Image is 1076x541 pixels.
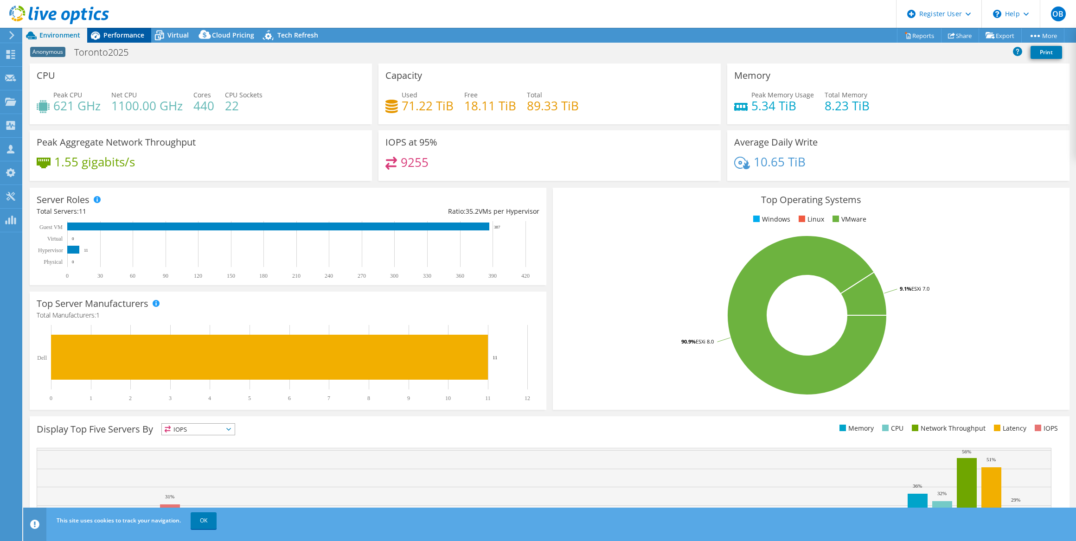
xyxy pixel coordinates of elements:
[880,423,903,433] li: CPU
[525,395,530,401] text: 12
[402,90,417,99] span: Used
[979,28,1022,43] a: Export
[37,310,539,320] h4: Total Manufacturers:
[385,70,422,81] h3: Capacity
[327,395,330,401] text: 7
[37,355,47,361] text: Dell
[225,90,263,99] span: CPU Sockets
[103,31,144,39] span: Performance
[962,449,971,454] text: 56%
[288,395,291,401] text: 6
[681,338,696,345] tspan: 90.9%
[456,273,464,279] text: 360
[212,31,254,39] span: Cloud Pricing
[445,395,451,401] text: 10
[897,28,941,43] a: Reports
[993,10,1001,18] svg: \n
[1051,6,1066,21] span: OB
[402,101,454,111] h4: 71.22 TiB
[941,28,979,43] a: Share
[1031,46,1062,59] a: Print
[751,90,814,99] span: Peak Memory Usage
[96,311,100,319] span: 1
[367,395,370,401] text: 8
[1011,497,1020,503] text: 29%
[825,101,870,111] h4: 8.23 TiB
[385,137,437,147] h3: IOPS at 95%
[911,285,929,292] tspan: ESXi 7.0
[84,248,88,253] text: 11
[913,483,922,489] text: 36%
[560,195,1063,205] h3: Top Operating Systems
[111,101,183,111] h4: 1100.00 GHz
[1021,28,1064,43] a: More
[796,214,824,224] li: Linux
[493,355,498,360] text: 11
[53,101,101,111] h4: 621 GHz
[50,395,52,401] text: 0
[53,90,82,99] span: Peak CPU
[464,101,516,111] h4: 18.11 TiB
[937,490,947,496] text: 32%
[992,423,1026,433] li: Latency
[227,273,235,279] text: 150
[466,207,479,216] span: 35.2
[1032,423,1058,433] li: IOPS
[325,273,333,279] text: 240
[485,395,491,401] text: 11
[734,137,818,147] h3: Average Daily Write
[37,137,196,147] h3: Peak Aggregate Network Throughput
[225,101,263,111] h4: 22
[79,207,86,216] span: 11
[494,225,500,229] text: 387
[129,395,132,401] text: 2
[54,157,135,167] h4: 1.55 gigabits/s
[97,273,103,279] text: 30
[37,299,148,309] h3: Top Server Manufacturers
[167,31,189,39] span: Virtual
[734,70,770,81] h3: Memory
[696,338,714,345] tspan: ESXi 8.0
[248,395,251,401] text: 5
[38,247,63,254] text: Hypervisor
[208,395,211,401] text: 4
[401,157,429,167] h4: 9255
[292,273,301,279] text: 210
[390,273,398,279] text: 300
[191,512,217,529] a: OK
[277,31,318,39] span: Tech Refresh
[288,206,539,216] div: Ratio: VMs per Hypervisor
[900,285,911,292] tspan: 9.1%
[90,395,92,401] text: 1
[111,90,137,99] span: Net CPU
[825,90,867,99] span: Total Memory
[423,273,431,279] text: 330
[57,516,181,524] span: This site uses cookies to track your navigation.
[909,423,986,433] li: Network Throughput
[72,236,74,241] text: 0
[830,214,866,224] li: VMware
[527,101,579,111] h4: 89.33 TiB
[165,494,174,499] text: 31%
[37,195,90,205] h3: Server Roles
[837,423,874,433] li: Memory
[193,90,211,99] span: Cores
[70,47,143,57] h1: Toronto2025
[986,457,996,462] text: 51%
[169,395,172,401] text: 3
[44,259,63,265] text: Physical
[407,395,410,401] text: 9
[754,157,806,167] h4: 10.65 TiB
[47,235,63,242] text: Virtual
[66,273,69,279] text: 0
[30,47,65,57] span: Anonymous
[358,273,366,279] text: 270
[39,31,80,39] span: Environment
[527,90,542,99] span: Total
[194,273,202,279] text: 120
[163,273,168,279] text: 90
[751,101,814,111] h4: 5.34 TiB
[488,273,497,279] text: 390
[464,90,478,99] span: Free
[130,273,135,279] text: 60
